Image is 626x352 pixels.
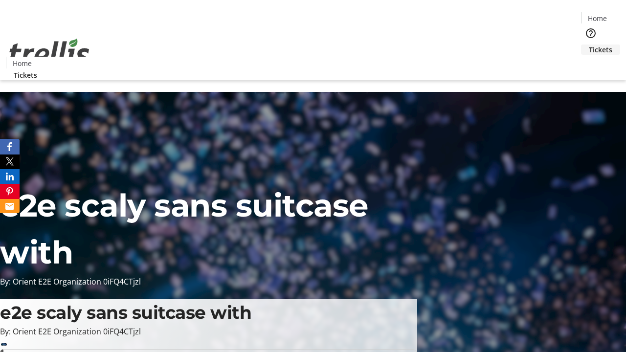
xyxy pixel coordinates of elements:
span: Tickets [589,44,612,55]
button: Help [581,23,601,43]
img: Orient E2E Organization 0iFQ4CTjzl's Logo [6,28,93,77]
span: Home [13,58,32,68]
a: Home [581,13,613,23]
span: Tickets [14,70,37,80]
a: Tickets [6,70,45,80]
button: Cart [581,55,601,74]
a: Tickets [581,44,620,55]
span: Home [588,13,607,23]
a: Home [6,58,38,68]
